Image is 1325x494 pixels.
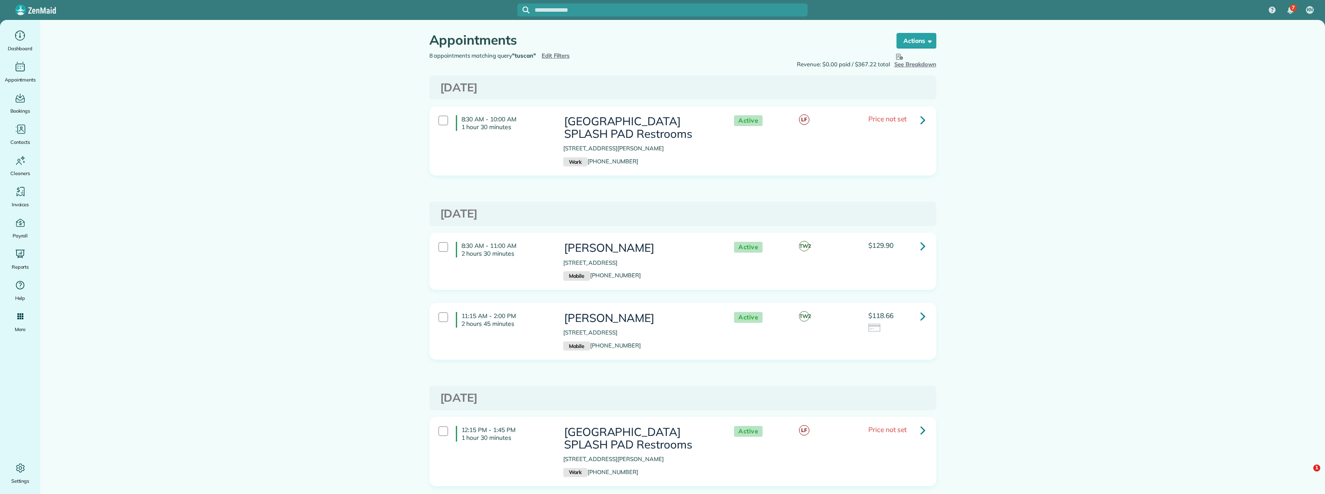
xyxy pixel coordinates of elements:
[12,263,29,271] span: Reports
[799,114,809,125] span: LF
[542,52,570,59] a: Edit Filters
[563,271,590,281] small: Mobile
[429,33,880,47] h1: Appointments
[461,320,550,328] p: 2 hours 45 minutes
[456,115,550,131] h4: 8:30 AM - 10:00 AM
[1296,465,1316,485] iframe: Intercom live chat
[456,312,550,328] h4: 11:15 AM - 2:00 PM
[563,259,717,267] p: [STREET_ADDRESS]
[894,52,936,68] span: See Breakdown
[896,33,936,49] button: Actions
[3,29,37,53] a: Dashboard
[12,200,29,209] span: Invoices
[3,153,37,178] a: Cleaners
[563,144,717,153] p: [STREET_ADDRESS][PERSON_NAME]
[3,60,37,84] a: Appointments
[3,278,37,302] a: Help
[11,477,29,485] span: Settings
[868,241,893,250] span: $129.90
[3,461,37,485] a: Settings
[734,426,763,437] span: Active
[799,425,809,435] span: LF
[734,242,763,253] span: Active
[734,115,763,126] span: Active
[15,325,26,334] span: More
[3,247,37,271] a: Reports
[799,241,809,251] span: TW2
[563,158,638,165] a: Work[PHONE_NUMBER]
[563,426,717,451] h3: [GEOGRAPHIC_DATA] SPLASH PAD Restrooms
[10,107,30,115] span: Bookings
[461,123,550,131] p: 1 hour 30 minutes
[563,157,588,167] small: Work
[734,312,763,323] span: Active
[517,6,529,13] button: Focus search
[868,114,906,123] span: Price not set
[868,311,893,320] span: $118.66
[423,52,683,60] div: 8 appointments matching query
[563,342,641,349] a: Mobile[PHONE_NUMBER]
[563,328,717,337] p: [STREET_ADDRESS]
[894,52,936,69] button: See Breakdown
[563,312,717,325] h3: [PERSON_NAME]
[1313,465,1320,471] span: 1
[563,115,717,140] h3: [GEOGRAPHIC_DATA] SPLASH PAD Restrooms
[461,434,550,442] p: 1 hour 30 minutes
[3,122,37,146] a: Contacts
[13,231,28,240] span: Payroll
[797,60,890,69] span: Revenue: $0.00 paid / $367.22 total
[523,6,529,13] svg: Focus search
[563,468,588,478] small: Work
[563,341,590,351] small: Mobile
[440,81,926,94] h3: [DATE]
[1292,4,1295,11] span: 7
[3,216,37,240] a: Payroll
[1281,1,1299,20] div: 7 unread notifications
[440,208,926,220] h3: [DATE]
[563,468,638,475] a: Work[PHONE_NUMBER]
[799,311,809,322] span: TW2
[456,242,550,257] h4: 8:30 AM - 11:00 AM
[10,169,30,178] span: Cleaners
[563,242,717,254] h3: [PERSON_NAME]
[440,392,926,404] h3: [DATE]
[563,455,717,464] p: [STREET_ADDRESS][PERSON_NAME]
[5,75,36,84] span: Appointments
[868,425,906,434] span: Price not set
[8,44,32,53] span: Dashboard
[3,185,37,209] a: Invoices
[868,324,881,333] img: icon_credit_card_neutral-3d9a980bd25ce6dbb0f2033d7200983694762465c175678fcbc2d8f4bc43548e.png
[15,294,26,302] span: Help
[10,138,30,146] span: Contacts
[3,91,37,115] a: Bookings
[1307,6,1313,13] span: KN
[461,250,550,257] p: 2 hours 30 minutes
[563,272,641,279] a: Mobile[PHONE_NUMBER]
[512,52,536,59] strong: "tuscan"
[456,426,550,442] h4: 12:15 PM - 1:45 PM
